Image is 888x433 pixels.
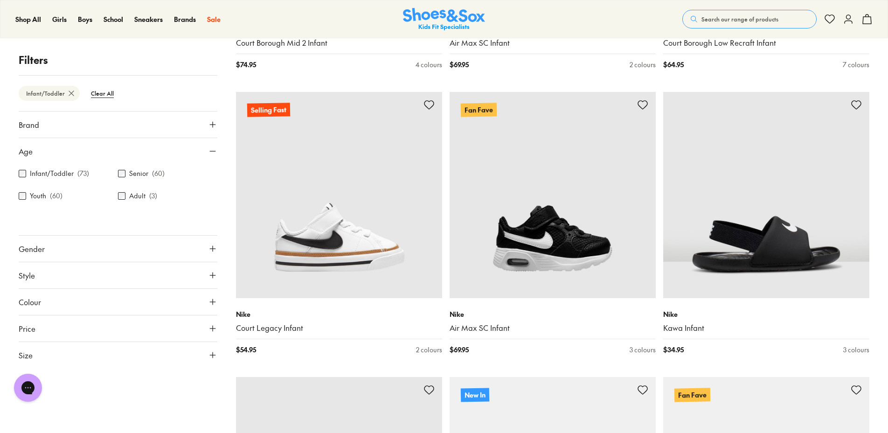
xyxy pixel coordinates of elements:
[129,191,146,201] label: Adult
[663,345,684,355] span: $ 34.95
[236,323,442,333] a: Court Legacy Infant
[152,169,165,179] p: ( 60 )
[129,169,148,179] label: Senior
[19,323,35,334] span: Price
[236,345,256,355] span: $ 54.95
[416,345,442,355] div: 2 colours
[674,388,710,402] p: Fan Fave
[236,309,442,319] p: Nike
[450,92,656,298] a: Fan Fave
[663,60,684,70] span: $ 64.95
[15,14,41,24] a: Shop All
[149,191,157,201] p: ( 3 )
[104,14,123,24] a: School
[403,8,485,31] img: SNS_Logo_Responsive.svg
[701,15,778,23] span: Search our range of products
[450,38,656,48] a: Air Max SC Infant
[236,60,256,70] span: $ 74.95
[19,243,45,254] span: Gender
[77,169,89,179] p: ( 73 )
[630,60,656,70] div: 2 colours
[19,315,217,342] button: Price
[174,14,196,24] a: Brands
[19,119,39,130] span: Brand
[630,345,656,355] div: 3 colours
[236,38,442,48] a: Court Borough Mid 2 Infant
[52,14,67,24] a: Girls
[19,86,80,101] btn: Infant/Toddler
[9,370,47,405] iframe: Gorgias live chat messenger
[19,296,41,307] span: Colour
[19,236,217,262] button: Gender
[682,10,817,28] button: Search our range of products
[83,85,121,102] btn: Clear All
[843,345,869,355] div: 3 colours
[663,323,869,333] a: Kawa Infant
[19,146,33,157] span: Age
[450,60,469,70] span: $ 69.95
[450,323,656,333] a: Air Max SC Infant
[19,112,217,138] button: Brand
[207,14,221,24] a: Sale
[19,52,217,68] p: Filters
[78,14,92,24] a: Boys
[450,309,656,319] p: Nike
[416,60,442,70] div: 4 colours
[30,191,46,201] label: Youth
[843,60,869,70] div: 7 colours
[450,345,469,355] span: $ 69.95
[19,138,217,164] button: Age
[236,92,442,298] a: Selling Fast
[19,262,217,288] button: Style
[50,191,62,201] p: ( 60 )
[403,8,485,31] a: Shoes & Sox
[134,14,163,24] a: Sneakers
[19,349,33,361] span: Size
[663,38,869,48] a: Court Borough Low Recraft Infant
[461,388,489,402] p: New In
[19,270,35,281] span: Style
[19,289,217,315] button: Colour
[461,103,497,117] p: Fan Fave
[663,309,869,319] p: Nike
[247,102,291,119] p: Selling Fast
[30,169,74,179] label: Infant/Toddler
[19,342,217,368] button: Size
